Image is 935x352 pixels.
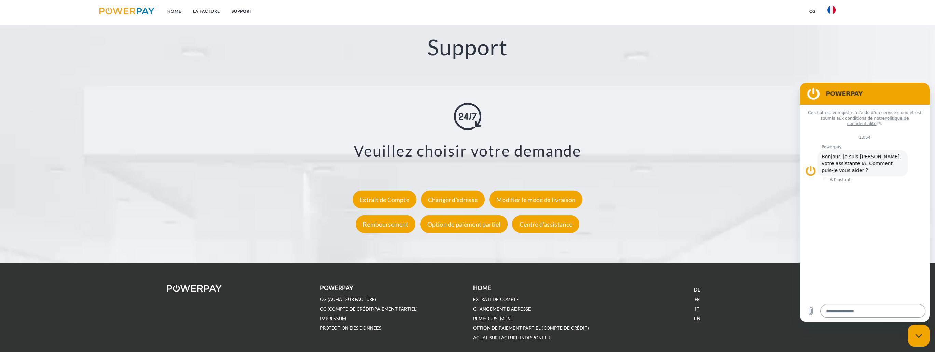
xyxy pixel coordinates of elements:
a: Extrait de Compte [351,196,418,203]
div: Changer d'adresse [421,191,485,208]
a: CG [803,5,822,17]
a: CG (Compte de crédit/paiement partiel) [320,306,418,312]
div: Centre d'assistance [512,215,579,233]
div: Modifier le mode de livraison [489,191,582,208]
a: EXTRAIT DE COMPTE [473,297,519,302]
img: fr [827,6,836,14]
div: Extrait de Compte [353,191,416,208]
h2: Support [47,34,888,61]
a: Changer d'adresse [419,196,486,203]
iframe: Bouton de lancement de la fenêtre de messagerie, conversation en cours [908,325,930,347]
a: PROTECTION DES DONNÉES [320,325,382,331]
img: logo-powerpay.svg [99,8,154,14]
a: LA FACTURE [187,5,226,17]
iframe: Fenêtre de messagerie [800,83,930,322]
a: Support [226,5,258,17]
div: Remboursement [356,215,415,233]
a: IMPRESSUM [320,316,346,322]
a: Home [162,5,187,17]
a: Remboursement [354,220,417,228]
a: Centre d'assistance [510,220,581,228]
a: Changement d'adresse [473,306,531,312]
div: Option de paiement partiel [420,215,508,233]
a: IT [695,306,699,312]
img: logo-powerpay-white.svg [167,285,222,292]
a: CG (achat sur facture) [320,297,376,302]
a: Option de paiement partiel [418,220,510,228]
a: FR [695,297,700,302]
a: Modifier le mode de livraison [487,196,584,203]
a: REMBOURSEMENT [473,316,513,322]
a: OPTION DE PAIEMENT PARTIEL (Compte de crédit) [473,325,589,331]
b: POWERPAY [320,284,353,292]
h3: Veuillez choisir votre demande [55,141,880,160]
a: DE [694,287,700,293]
a: ACHAT SUR FACTURE INDISPONIBLE [473,335,551,341]
a: EN [694,316,700,322]
b: Home [473,284,492,292]
img: online-shopping.svg [454,103,481,130]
